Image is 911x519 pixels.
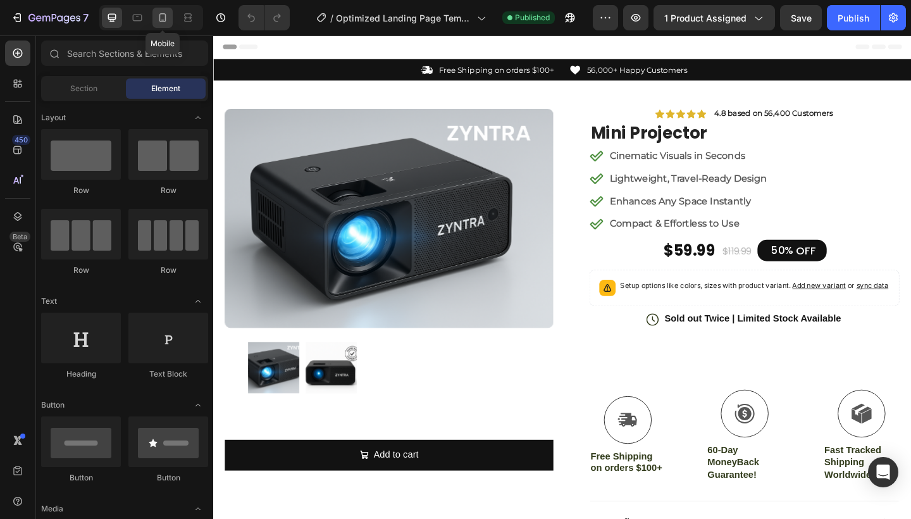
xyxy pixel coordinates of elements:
[630,267,688,277] span: Add new variant
[41,296,57,307] span: Text
[654,5,775,30] button: 1 product assigned
[633,225,657,243] div: OFF
[431,199,573,211] strong: Compact & Effortless to Use
[239,5,290,30] div: Undo/Redo
[41,368,121,380] div: Heading
[5,5,94,30] button: 7
[409,324,747,365] button: Add to cart
[213,35,911,519] iframe: Design area
[41,399,65,411] span: Button
[336,11,472,25] span: Optimized Landing Page Template
[41,41,208,66] input: Search Sections & Elements
[411,452,491,478] p: Free Shipping on orders $100+
[489,223,548,247] div: $59.99
[83,10,89,25] p: 7
[128,472,208,484] div: Button
[9,232,30,242] div: Beta
[151,83,180,94] span: Element
[41,472,121,484] div: Button
[606,225,633,242] div: 50%
[409,94,747,119] h1: Mini Projector
[41,265,121,276] div: Row
[12,135,30,145] div: 450
[330,11,333,25] span: /
[664,11,747,25] span: 1 product assigned
[491,302,683,315] p: Sold out Twice | Limited Stock Available
[128,185,208,196] div: Row
[443,266,734,278] p: Setup options like colors, sizes with product variant.
[545,79,674,89] strong: 4.8 based on 56,400 Customers
[41,112,66,123] span: Layout
[827,5,880,30] button: Publish
[128,265,208,276] div: Row
[431,123,602,139] p: Cinematic Visuals in Seconds
[665,445,745,484] p: Fast Tracked Shipping Worldwide!
[41,503,63,515] span: Media
[188,499,208,519] span: Toggle open
[431,148,602,163] p: Lightweight, Travel-Ready Design
[780,5,822,30] button: Save
[538,445,618,484] p: 60-Day MoneyBack Guarantee!
[838,11,869,25] div: Publish
[791,13,812,23] span: Save
[188,108,208,128] span: Toggle open
[700,267,734,277] span: sync data
[553,225,587,246] div: $119.99
[41,185,121,196] div: Row
[688,267,734,277] span: or
[70,83,97,94] span: Section
[868,457,898,487] div: Open Intercom Messenger
[544,337,612,353] div: Add to cart
[188,291,208,311] span: Toggle open
[515,12,550,23] span: Published
[188,395,208,415] span: Toggle open
[128,368,208,380] div: Text Block
[431,173,602,188] p: Enhances Any Space Instantly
